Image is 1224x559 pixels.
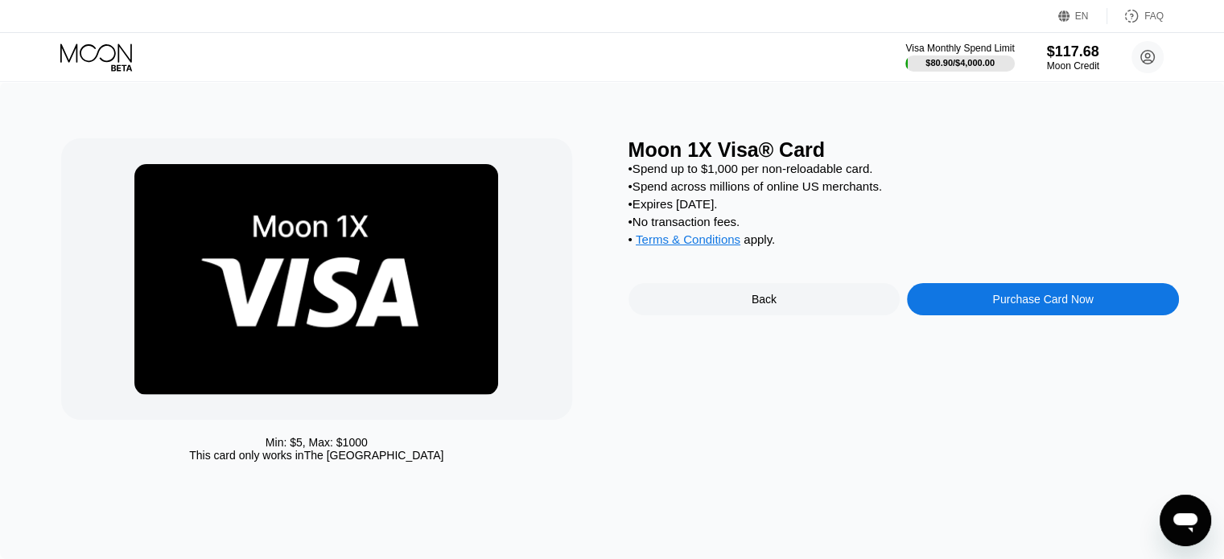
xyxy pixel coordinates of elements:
div: EN [1058,8,1107,24]
span: Terms & Conditions [636,232,740,246]
div: • Expires [DATE]. [628,197,1179,211]
div: Back [752,293,777,306]
div: Terms & Conditions [636,232,740,250]
div: EN [1075,10,1089,22]
div: $117.68 [1047,43,1099,60]
div: Purchase Card Now [992,293,1093,306]
div: FAQ [1144,10,1164,22]
div: • Spend across millions of online US merchants. [628,179,1179,193]
div: FAQ [1107,8,1164,24]
div: Visa Monthly Spend Limit [905,43,1014,54]
div: Back [628,283,900,315]
div: $80.90 / $4,000.00 [925,58,995,68]
div: Moon Credit [1047,60,1099,72]
div: • apply . [628,232,1179,250]
div: Min: $ 5 , Max: $ 1000 [266,436,368,449]
iframe: Dugme za pokretanje prozora za razmenu poruka [1160,495,1211,546]
div: Purchase Card Now [907,283,1179,315]
div: This card only works in The [GEOGRAPHIC_DATA] [189,449,443,462]
div: Moon 1X Visa® Card [628,138,1179,162]
div: Visa Monthly Spend Limit$80.90/$4,000.00 [905,43,1014,72]
div: • Spend up to $1,000 per non-reloadable card. [628,162,1179,175]
div: $117.68Moon Credit [1047,43,1099,72]
div: • No transaction fees. [628,215,1179,228]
